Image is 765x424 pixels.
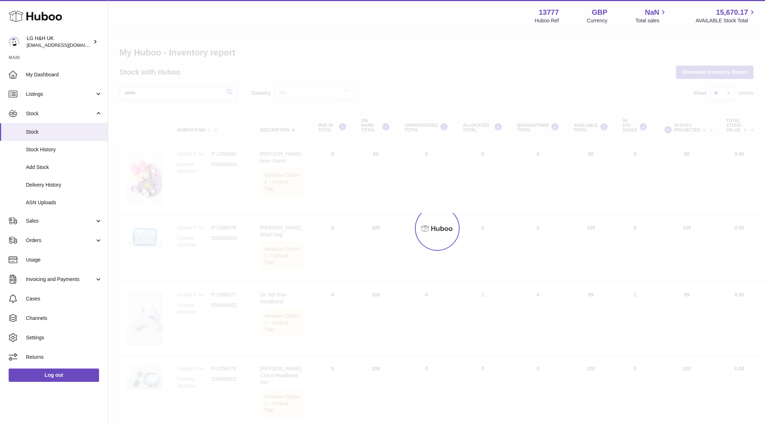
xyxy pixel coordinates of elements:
[587,17,608,24] div: Currency
[539,8,559,17] strong: 13777
[26,334,102,341] span: Settings
[26,315,102,322] span: Channels
[26,110,95,117] span: Stock
[9,369,99,381] a: Log out
[535,17,559,24] div: Huboo Ref
[26,164,102,171] span: Add Stock
[9,36,19,47] img: veechen@lghnh.co.uk
[26,218,95,224] span: Sales
[635,17,667,24] span: Total sales
[26,256,102,263] span: Usage
[26,71,102,78] span: My Dashboard
[26,129,102,135] span: Stock
[645,8,659,17] span: NaN
[26,237,95,244] span: Orders
[26,182,102,188] span: Delivery History
[26,91,95,98] span: Listings
[635,8,667,24] a: NaN Total sales
[26,276,95,283] span: Invoicing and Payments
[592,8,607,17] strong: GBP
[26,199,102,206] span: ASN Uploads
[27,35,91,49] div: LG H&H UK
[26,295,102,302] span: Cases
[27,42,106,48] span: [EMAIL_ADDRESS][DOMAIN_NAME]
[26,354,102,361] span: Returns
[695,17,756,24] span: AVAILABLE Stock Total
[26,146,102,153] span: Stock History
[716,8,748,17] span: 15,670.17
[695,8,756,24] a: 15,670.17 AVAILABLE Stock Total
